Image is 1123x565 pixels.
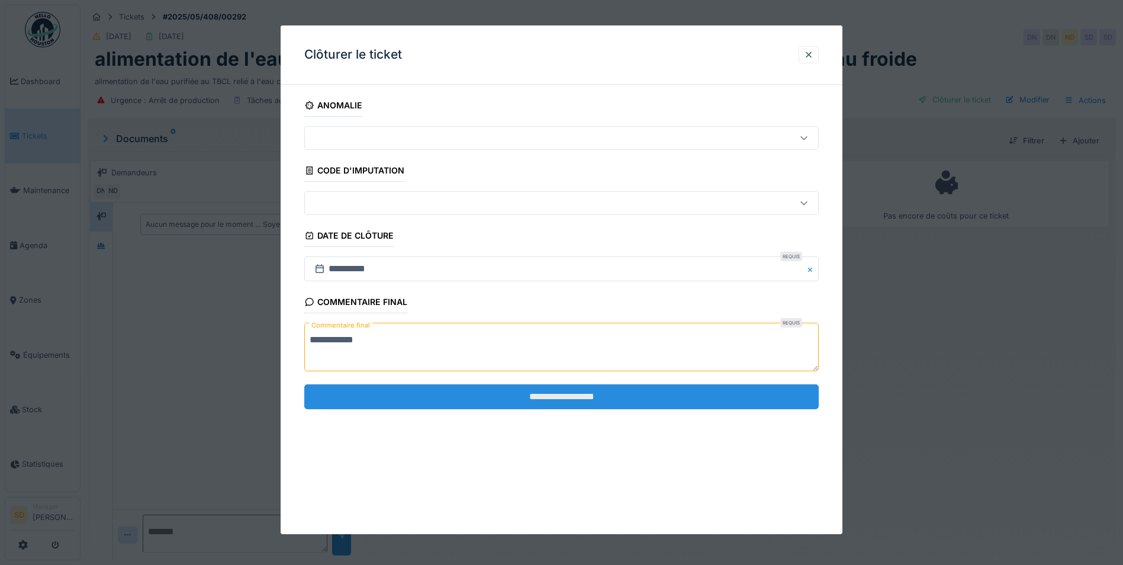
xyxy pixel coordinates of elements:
[304,97,362,117] div: Anomalie
[780,318,802,328] div: Requis
[309,318,372,333] label: Commentaire final
[304,293,407,313] div: Commentaire final
[304,162,404,182] div: Code d'imputation
[806,256,819,281] button: Close
[780,252,802,261] div: Requis
[304,47,402,62] h3: Clôturer le ticket
[304,227,394,247] div: Date de clôture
